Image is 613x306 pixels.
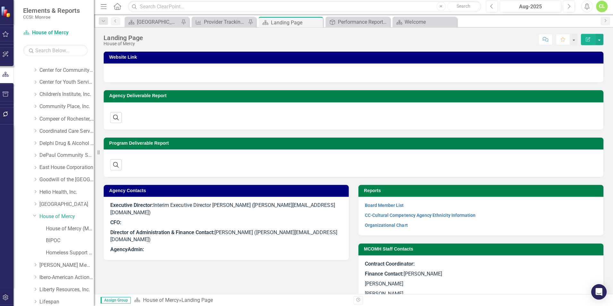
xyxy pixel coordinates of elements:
span: Search [457,5,471,10]
div: Landing Page [272,20,323,28]
div: » [136,297,350,304]
input: Search ClearPoint... [130,2,482,13]
a: House of Mercy [26,30,90,38]
a: House of Mercy (MCOMH Internal) [48,225,96,233]
button: Aug-2025 [500,2,561,13]
span: Elements & Reports [26,8,82,16]
div: [GEOGRAPHIC_DATA] [139,19,181,27]
a: CC-Cultural Competency Agency Ethnicity Information [366,213,476,218]
p: [PERSON_NAME] [366,269,597,279]
a: Coordinated Care Services Inc. [42,128,96,136]
a: Goodwill of the [GEOGRAPHIC_DATA] [42,177,96,184]
div: Landing Page [183,297,214,303]
p: [PERSON_NAME] [366,289,597,298]
a: Liberty Resources, Inc. [42,286,96,293]
h3: MCOMH Staff Contacts [365,247,600,252]
h3: Reports [365,189,600,193]
button: Search [448,3,480,12]
a: East House Corporation [42,165,96,172]
strong: Admin: [130,247,146,253]
input: Search Below... [26,46,90,57]
a: Community Place, Inc. [42,104,96,111]
h3: Website Link [111,56,600,61]
a: Center for Youth Services, Inc. [42,80,96,87]
a: House of Mercy [42,213,96,221]
div: Performance Report Tracker [339,19,389,27]
a: Compeer of Rochester, Inc. [42,116,96,123]
a: Welcome [395,19,456,27]
button: CL [596,2,608,13]
div: Open Intercom Messenger [591,284,607,300]
a: Children's Institute, Inc. [42,92,96,99]
h3: Agency Deliverable Report [111,94,600,99]
a: DePaul Community Services, lnc. [42,152,96,160]
a: Center for Community Alternatives [42,68,96,75]
a: Board Member List [366,203,405,208]
a: Helio Health, Inc. [42,189,96,196]
a: [PERSON_NAME] Memorial Institute, Inc. [42,262,96,269]
a: Delphi Drug & Alcohol Council [42,140,96,148]
a: Homeless Support Services [48,250,96,257]
p: Interim Executive Director [PERSON_NAME] ([PERSON_NAME][EMAIL_ADDRESS][DOMAIN_NAME]) [112,202,343,218]
p: [PERSON_NAME] [366,279,597,289]
strong: Finance Contact: [366,271,404,277]
div: Welcome [406,19,456,27]
a: Provider Tracking (Multi-view) [195,19,248,27]
img: ClearPoint Strategy [3,7,14,19]
h3: Agency Contacts [111,189,347,193]
a: Organizational Chart [366,223,408,228]
a: Lifespan [42,298,96,306]
div: Provider Tracking (Multi-view) [206,19,248,27]
p: [PERSON_NAME] ([PERSON_NAME][EMAIL_ADDRESS][DOMAIN_NAME]) [112,228,343,245]
strong: Executive Director: [112,202,155,208]
strong: Agency [112,247,130,253]
a: [GEOGRAPHIC_DATA] [128,19,181,27]
div: Landing Page [106,35,145,42]
a: House of Mercy [145,297,181,303]
div: House of Mercy [106,42,145,47]
span: Assign Group [103,297,133,303]
strong: Director of Administration & Finance Contact: [112,230,216,236]
a: [GEOGRAPHIC_DATA] [42,201,96,208]
a: BIPOC [48,237,96,245]
a: Ibero-American Action League, Inc. [42,274,96,281]
h3: Program Deliverable Report [111,141,600,146]
small: CCSI: Monroe [26,16,82,21]
strong: CFO: [112,220,123,226]
strong: Contract Coordinator: [366,261,415,267]
a: Performance Report Tracker [328,19,389,27]
div: Aug-2025 [502,4,559,12]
